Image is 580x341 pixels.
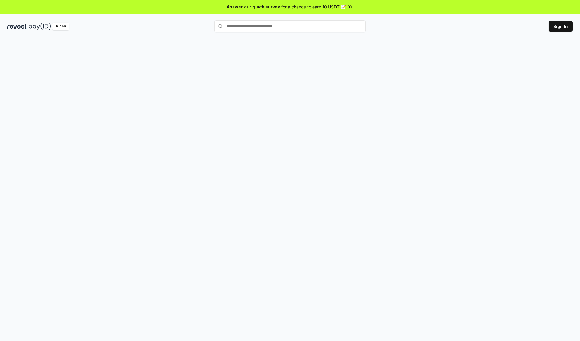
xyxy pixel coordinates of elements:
span: for a chance to earn 10 USDT 📝 [281,4,346,10]
img: pay_id [29,23,51,30]
span: Answer our quick survey [227,4,280,10]
img: reveel_dark [7,23,27,30]
button: Sign In [549,21,573,32]
div: Alpha [52,23,69,30]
